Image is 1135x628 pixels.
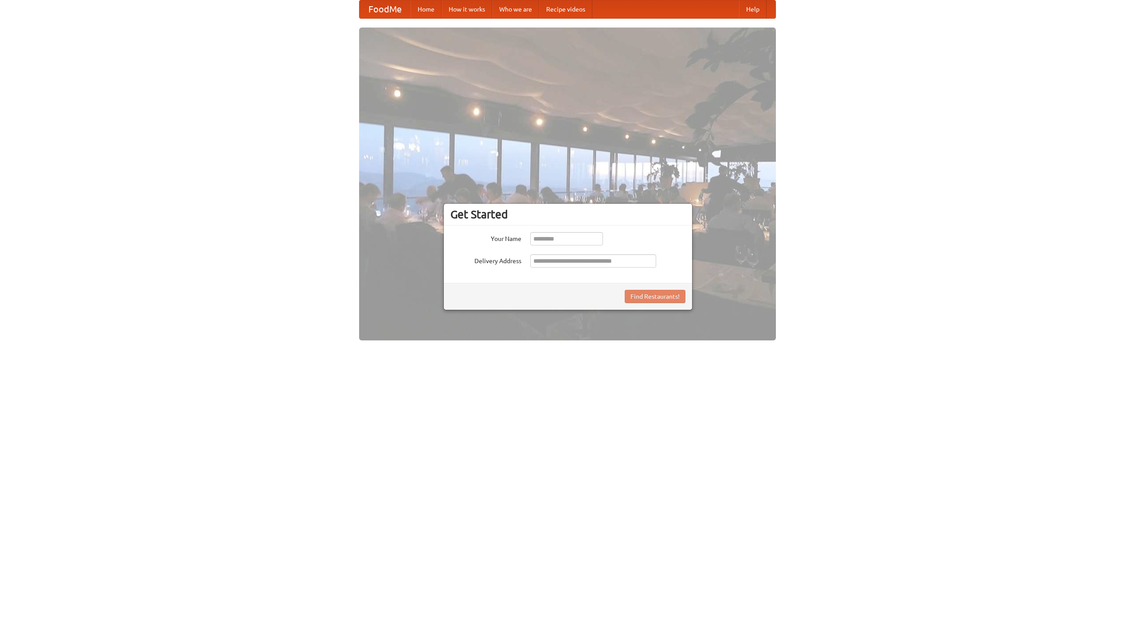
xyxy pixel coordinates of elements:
a: Who we are [492,0,539,18]
a: FoodMe [360,0,411,18]
label: Delivery Address [450,254,521,265]
a: Home [411,0,442,18]
a: How it works [442,0,492,18]
a: Recipe videos [539,0,592,18]
label: Your Name [450,232,521,243]
a: Help [739,0,767,18]
button: Find Restaurants! [625,290,685,303]
h3: Get Started [450,208,685,221]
